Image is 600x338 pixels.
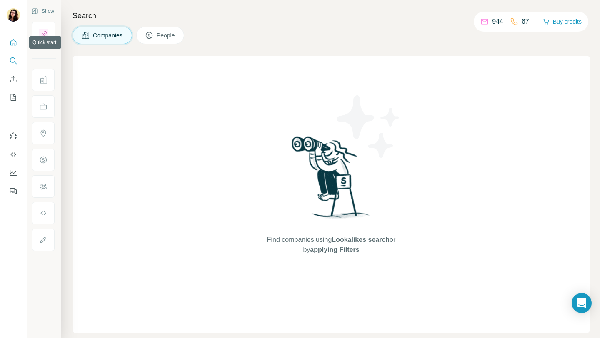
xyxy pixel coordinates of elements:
img: Avatar [7,8,20,22]
span: People [157,31,176,40]
button: Buy credits [543,16,582,27]
p: 67 [522,17,529,27]
button: Quick start [7,35,20,50]
p: 944 [492,17,503,27]
button: Enrich CSV [7,72,20,87]
span: Find companies using or by [265,235,398,255]
button: My lists [7,90,20,105]
span: Lookalikes search [332,236,390,243]
button: Show [26,5,60,17]
button: Use Surfe on LinkedIn [7,129,20,144]
div: Open Intercom Messenger [572,293,592,313]
span: Companies [93,31,123,40]
img: Surfe Illustration - Stars [331,89,406,164]
button: Feedback [7,184,20,199]
button: Search [7,53,20,68]
img: Surfe Illustration - Woman searching with binoculars [288,134,375,227]
button: Use Surfe API [7,147,20,162]
span: applying Filters [310,246,359,253]
button: Dashboard [7,165,20,180]
h4: Search [72,10,590,22]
